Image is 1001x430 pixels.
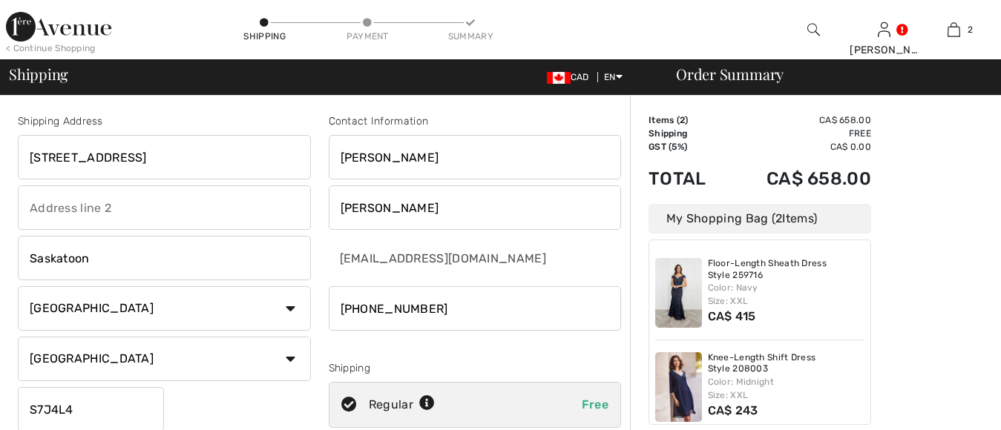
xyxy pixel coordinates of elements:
img: 1ère Avenue [6,12,111,42]
a: Knee-Length Shift Dress Style 208003 [708,352,865,375]
td: Total [649,153,727,204]
div: Regular [369,396,435,414]
div: Payment [345,30,390,43]
a: Floor-Length Sheath Dress Style 259716 [708,258,865,281]
div: Shipping Address [18,113,311,129]
div: My Shopping Bag ( Items) [649,204,871,234]
span: CAD [547,72,595,82]
span: 2 [775,211,782,225]
input: Address line 2 [18,185,311,230]
span: 2 [968,23,973,36]
div: Contact Information [329,113,622,129]
img: Floor-Length Sheath Dress Style 259716 [655,258,702,328]
img: Knee-Length Shift Dress Style 208003 [655,352,702,422]
input: City [18,236,311,280]
img: My Bag [948,21,960,39]
input: Last name [329,185,622,230]
span: EN [604,72,623,82]
input: Mobile [329,286,622,331]
div: < Continue Shopping [6,42,96,55]
div: Shipping [329,360,622,376]
td: CA$ 658.00 [727,153,871,204]
input: E-mail [329,236,548,280]
a: Sign In [878,22,890,36]
span: CA$ 243 [708,403,758,417]
td: Free [727,127,871,140]
div: Shipping [243,30,287,43]
img: Canadian Dollar [547,72,571,84]
span: Free [582,397,608,411]
td: Items ( ) [649,113,727,127]
div: Summary [448,30,493,43]
span: CA$ 415 [708,309,756,323]
td: GST (5%) [649,140,727,153]
img: My Info [878,21,890,39]
div: [PERSON_NAME] [850,42,918,58]
a: 2 [920,21,988,39]
span: 2 [680,115,685,125]
img: search the website [807,21,820,39]
input: First name [329,135,622,179]
td: CA$ 658.00 [727,113,871,127]
span: Shipping [9,67,68,82]
div: Color: Navy Size: XXL [708,281,865,308]
td: Shipping [649,127,727,140]
div: Color: Midnight Size: XXL [708,375,865,402]
input: Address line 1 [18,135,311,179]
div: Order Summary [658,67,992,82]
td: CA$ 0.00 [727,140,871,153]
